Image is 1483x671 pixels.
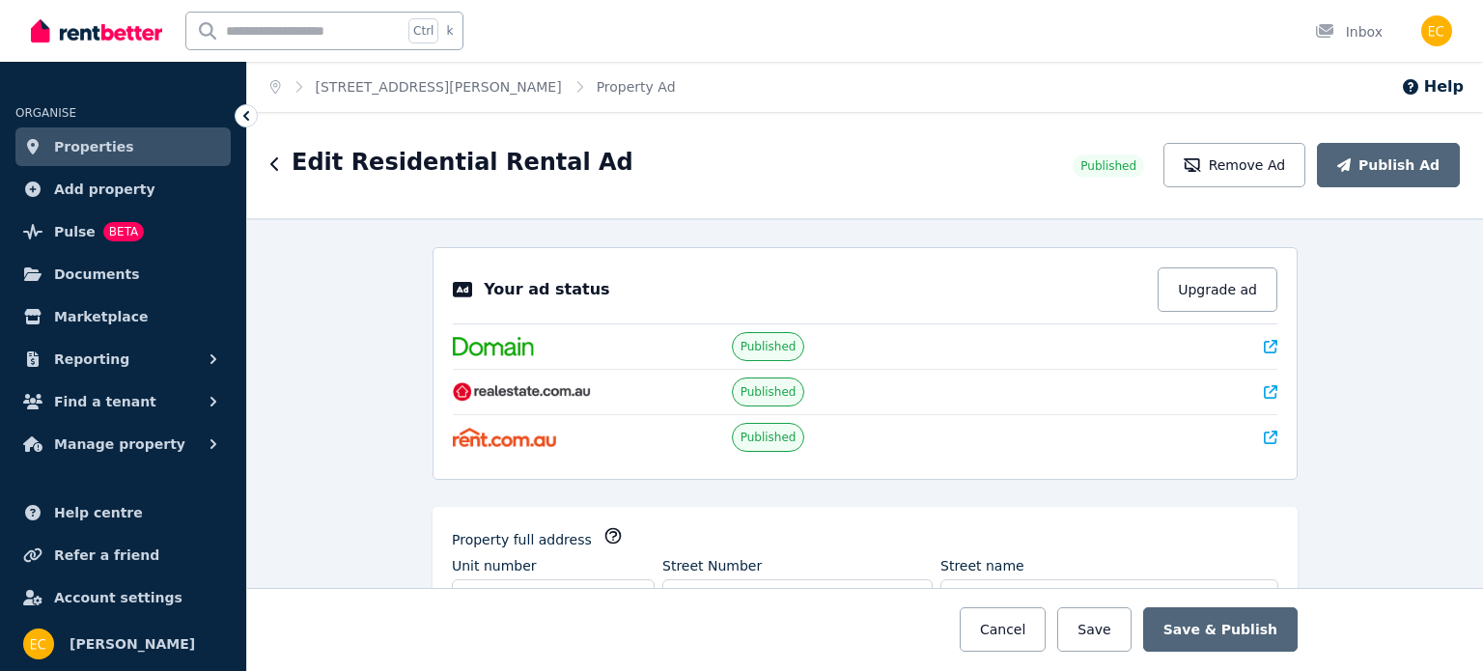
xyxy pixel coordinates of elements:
[15,212,231,251] a: PulseBETA
[1163,143,1305,187] button: Remove Ad
[54,305,148,328] span: Marketplace
[54,544,159,567] span: Refer a friend
[453,428,556,447] img: Rent.com.au
[15,297,231,336] a: Marketplace
[54,263,140,286] span: Documents
[940,556,1024,575] label: Street name
[1080,158,1136,174] span: Published
[1057,607,1131,652] button: Save
[15,340,231,378] button: Reporting
[54,178,155,201] span: Add property
[15,536,231,574] a: Refer a friend
[247,62,699,112] nav: Breadcrumb
[316,79,562,95] a: [STREET_ADDRESS][PERSON_NAME]
[452,530,592,549] label: Property full address
[15,578,231,617] a: Account settings
[31,16,162,45] img: RentBetter
[15,425,231,463] button: Manage property
[408,18,438,43] span: Ctrl
[741,339,797,354] span: Published
[1401,75,1464,98] button: Help
[484,278,609,301] p: Your ad status
[741,384,797,400] span: Published
[1143,607,1298,652] button: Save & Publish
[54,220,96,243] span: Pulse
[292,147,633,178] h1: Edit Residential Rental Ad
[597,79,676,95] a: Property Ad
[15,382,231,421] button: Find a tenant
[1317,143,1460,187] button: Publish Ad
[452,556,537,575] label: Unit number
[70,632,195,656] span: [PERSON_NAME]
[1417,605,1464,652] iframe: Intercom live chat
[446,23,453,39] span: k
[103,222,144,241] span: BETA
[15,127,231,166] a: Properties
[1315,22,1383,42] div: Inbox
[741,430,797,445] span: Published
[15,493,231,532] a: Help centre
[1421,15,1452,46] img: Eva Chang
[54,135,134,158] span: Properties
[23,629,54,659] img: Eva Chang
[54,390,156,413] span: Find a tenant
[453,337,534,356] img: Domain.com.au
[54,501,143,524] span: Help centre
[54,433,185,456] span: Manage property
[453,382,591,402] img: RealEstate.com.au
[15,170,231,209] a: Add property
[662,556,762,575] label: Street Number
[54,586,182,609] span: Account settings
[15,255,231,294] a: Documents
[960,607,1046,652] button: Cancel
[1158,267,1277,312] button: Upgrade ad
[54,348,129,371] span: Reporting
[15,106,76,120] span: ORGANISE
